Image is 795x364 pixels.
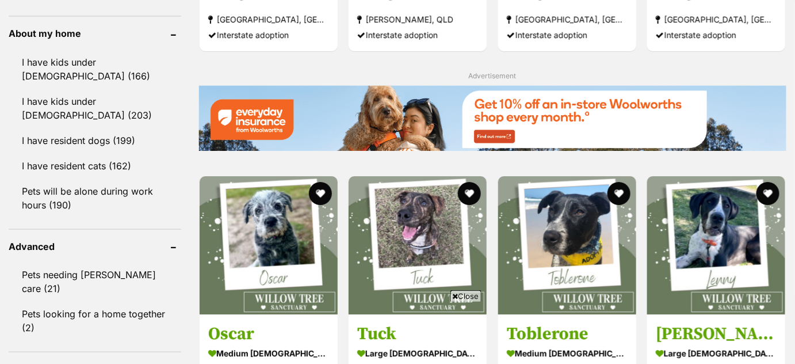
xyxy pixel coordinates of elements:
strong: [GEOGRAPHIC_DATA], [GEOGRAPHIC_DATA] [507,11,628,26]
button: favourite [309,182,332,205]
img: Tuck - Mastiff Dog [349,176,487,314]
a: I have kids under [DEMOGRAPHIC_DATA] (203) [9,89,181,127]
strong: [GEOGRAPHIC_DATA], [GEOGRAPHIC_DATA] [208,11,329,26]
div: Interstate adoption [357,26,478,42]
img: Toblerone - Australian Cattle Dog [498,176,636,314]
header: About my home [9,28,181,39]
header: Advanced [9,241,181,252]
h3: [PERSON_NAME] [656,323,777,345]
div: Interstate adoption [507,26,628,42]
a: Pets looking for a home together (2) [9,302,181,340]
h3: Toblerone [507,323,628,345]
strong: large [DEMOGRAPHIC_DATA] Dog [656,345,777,362]
button: favourite [458,182,481,205]
a: I have resident dogs (199) [9,128,181,153]
iframe: Advertisement [188,306,607,358]
img: Oscar - Australian Cattle Dog [200,176,338,314]
a: I have kids under [DEMOGRAPHIC_DATA] (166) [9,50,181,88]
span: Close [450,290,481,302]
button: favourite [607,182,630,205]
a: Pets needing [PERSON_NAME] care (21) [9,263,181,301]
a: I have resident cats (162) [9,154,181,178]
a: Pets will be alone during work hours (190) [9,179,181,217]
button: favourite [756,182,779,205]
a: Everyday Insurance promotional banner [198,85,786,153]
strong: [PERSON_NAME], QLD [357,11,478,26]
strong: [GEOGRAPHIC_DATA], [GEOGRAPHIC_DATA] [656,11,777,26]
img: Lenny - Great Dane Dog [647,176,785,314]
span: Advertisement [469,71,517,80]
img: Everyday Insurance promotional banner [198,85,786,151]
div: Interstate adoption [656,26,777,42]
strong: medium [DEMOGRAPHIC_DATA] Dog [507,345,628,362]
div: Interstate adoption [208,26,329,42]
